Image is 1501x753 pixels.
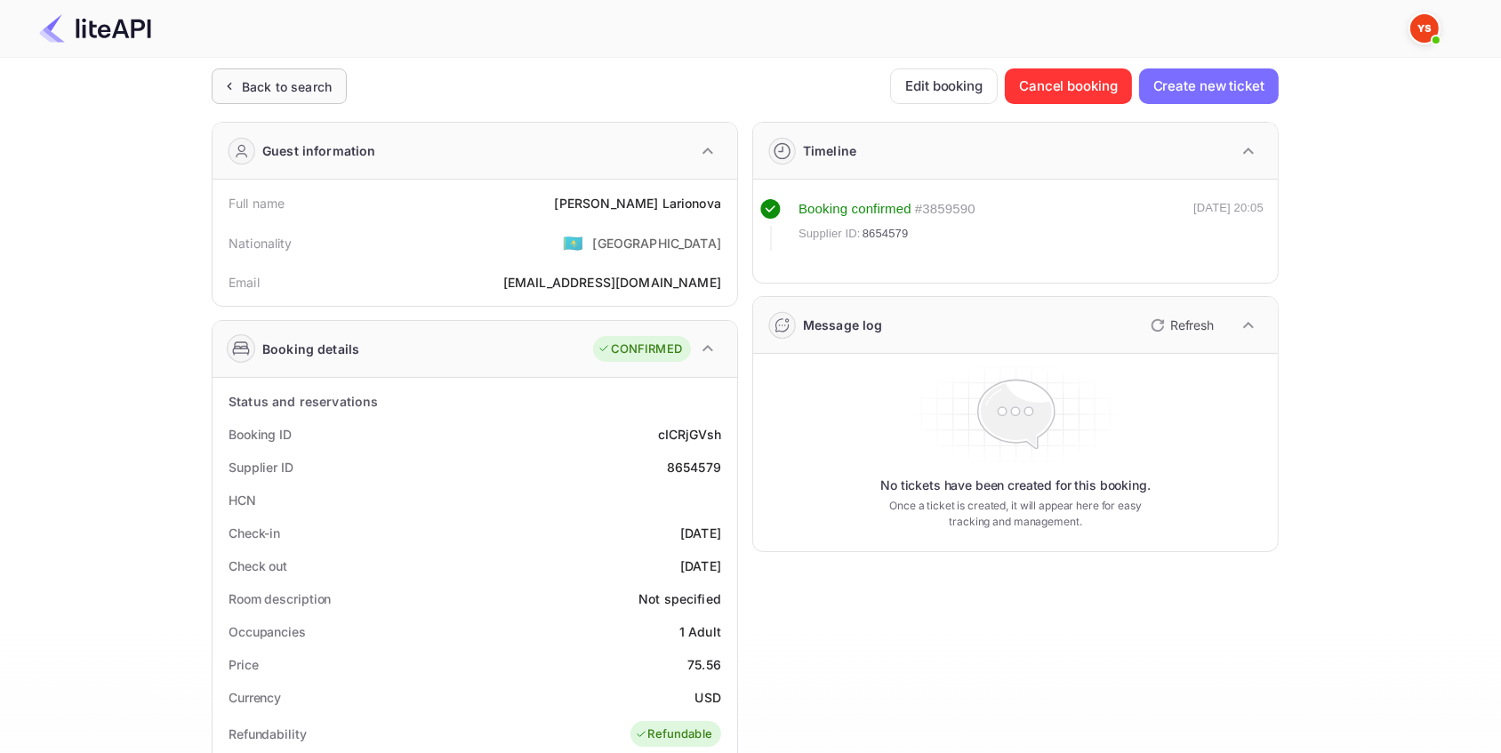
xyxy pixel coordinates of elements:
[592,234,721,252] div: [GEOGRAPHIC_DATA]
[1193,199,1264,251] div: [DATE] 20:05
[635,725,713,743] div: Refundable
[658,425,721,444] div: cICRjGVsh
[875,498,1156,530] p: Once a ticket is created, it will appear here for easy tracking and management.
[680,524,721,542] div: [DATE]
[229,234,293,252] div: Nationality
[667,458,721,477] div: 8654579
[803,141,856,160] div: Timeline
[695,688,721,707] div: USD
[229,273,260,292] div: Email
[229,392,378,411] div: Status and reservations
[229,622,306,641] div: Occupancies
[229,524,280,542] div: Check-in
[598,340,682,358] div: CONFIRMED
[680,557,721,575] div: [DATE]
[503,273,721,292] div: [EMAIL_ADDRESS][DOMAIN_NAME]
[803,316,883,334] div: Message log
[229,589,331,608] div: Room description
[39,14,151,43] img: LiteAPI Logo
[1170,316,1214,334] p: Refresh
[799,225,861,243] span: Supplier ID:
[229,655,259,674] div: Price
[229,557,287,575] div: Check out
[242,77,332,96] div: Back to search
[229,194,285,212] div: Full name
[229,425,292,444] div: Booking ID
[880,477,1151,494] p: No tickets have been created for this booking.
[679,622,721,641] div: 1 Adult
[1410,14,1439,43] img: Yandex Support
[915,199,975,220] div: # 3859590
[1005,68,1132,104] button: Cancel booking
[229,491,256,509] div: HCN
[890,68,998,104] button: Edit booking
[687,655,721,674] div: 75.56
[863,225,909,243] span: 8654579
[262,141,376,160] div: Guest information
[555,194,721,212] div: [PERSON_NAME] Larionova
[1139,68,1279,104] button: Create new ticket
[229,725,307,743] div: Refundability
[1140,311,1221,340] button: Refresh
[638,589,721,608] div: Not specified
[229,458,293,477] div: Supplier ID
[563,227,583,259] span: United States
[262,340,359,358] div: Booking details
[799,199,911,220] div: Booking confirmed
[229,688,281,707] div: Currency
